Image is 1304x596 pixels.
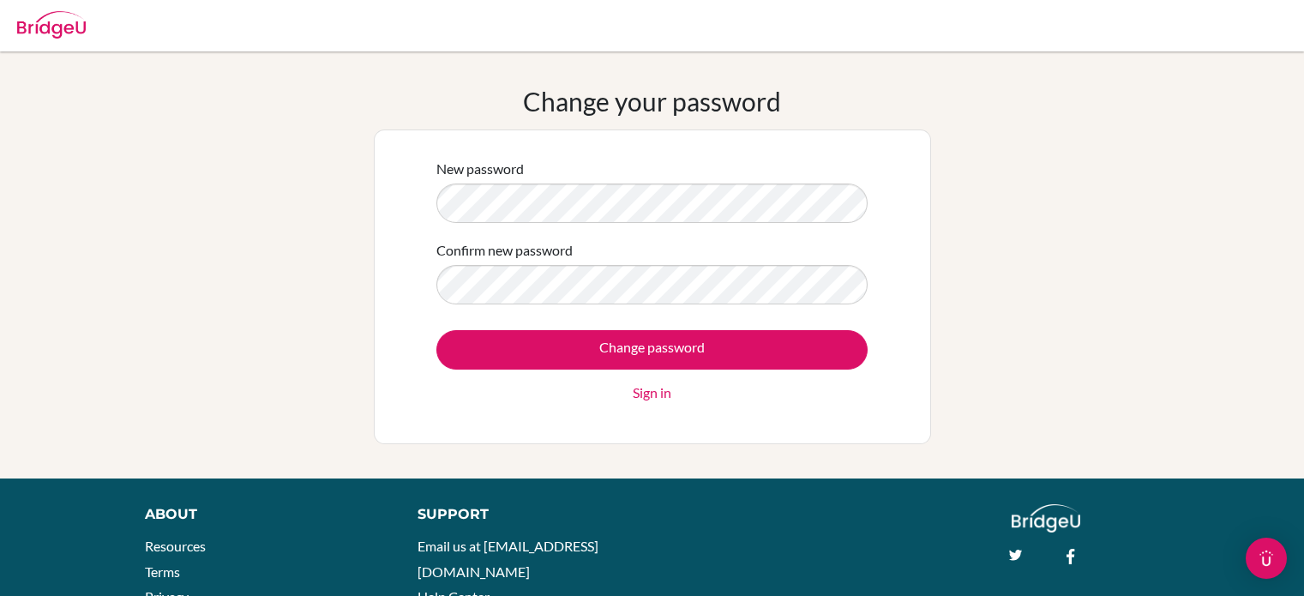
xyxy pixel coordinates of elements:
[1246,538,1287,579] div: Open Intercom Messenger
[145,563,180,580] a: Terms
[418,504,634,525] div: Support
[1012,504,1081,533] img: logo_white@2x-f4f0deed5e89b7ecb1c2cc34c3e3d731f90f0f143d5ea2071677605dd97b5244.png
[436,159,524,179] label: New password
[418,538,598,580] a: Email us at [EMAIL_ADDRESS][DOMAIN_NAME]
[633,382,671,403] a: Sign in
[145,504,379,525] div: About
[17,11,86,39] img: Bridge-U
[523,86,781,117] h1: Change your password
[436,330,868,370] input: Change password
[145,538,206,554] a: Resources
[436,240,573,261] label: Confirm new password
